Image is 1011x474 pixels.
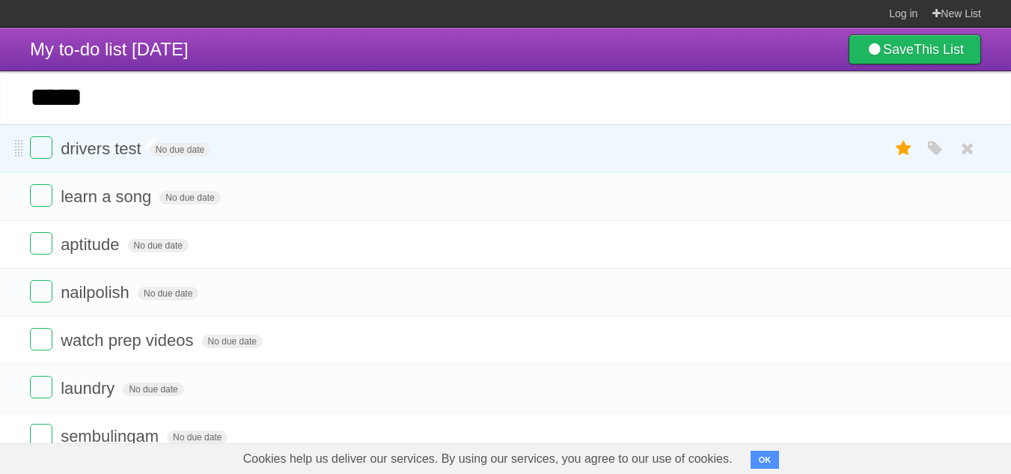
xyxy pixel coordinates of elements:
span: No due date [128,239,189,252]
span: Cookies help us deliver our services. By using our services, you agree to our use of cookies. [228,444,748,474]
label: Done [30,424,52,446]
label: Star task [890,136,918,161]
label: Done [30,328,52,350]
label: Done [30,184,52,207]
span: No due date [159,191,220,204]
span: watch prep videos [61,331,197,350]
label: Done [30,136,52,159]
span: No due date [123,383,183,396]
span: No due date [167,431,227,444]
a: SaveThis List [849,34,981,64]
button: OK [751,451,780,469]
b: This List [914,42,964,57]
span: laundry [61,379,118,398]
span: aptitude [61,235,123,254]
span: nailpolish [61,283,133,302]
span: drivers test [61,139,145,158]
label: Done [30,232,52,255]
label: Done [30,280,52,303]
label: Done [30,376,52,398]
span: My to-do list [DATE] [30,39,189,59]
span: No due date [202,335,263,348]
span: sembulingam [61,427,162,446]
span: learn a song [61,187,155,206]
span: No due date [150,143,210,157]
span: No due date [138,287,198,300]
